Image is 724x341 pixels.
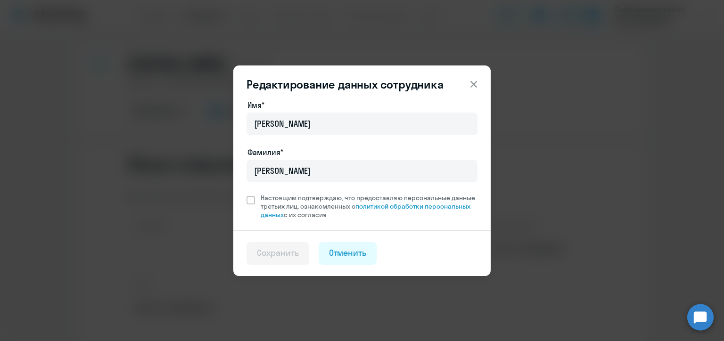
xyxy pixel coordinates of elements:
div: Отменить [329,247,367,259]
button: Сохранить [247,242,309,265]
a: политикой обработки персональных данных [261,202,470,219]
header: Редактирование данных сотрудника [233,77,491,92]
span: Настоящим подтверждаю, что предоставляю персональные данные третьих лиц, ознакомленных с с их сог... [261,194,477,219]
label: Фамилия* [247,146,283,158]
div: Сохранить [257,247,299,259]
button: Отменить [319,242,377,265]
